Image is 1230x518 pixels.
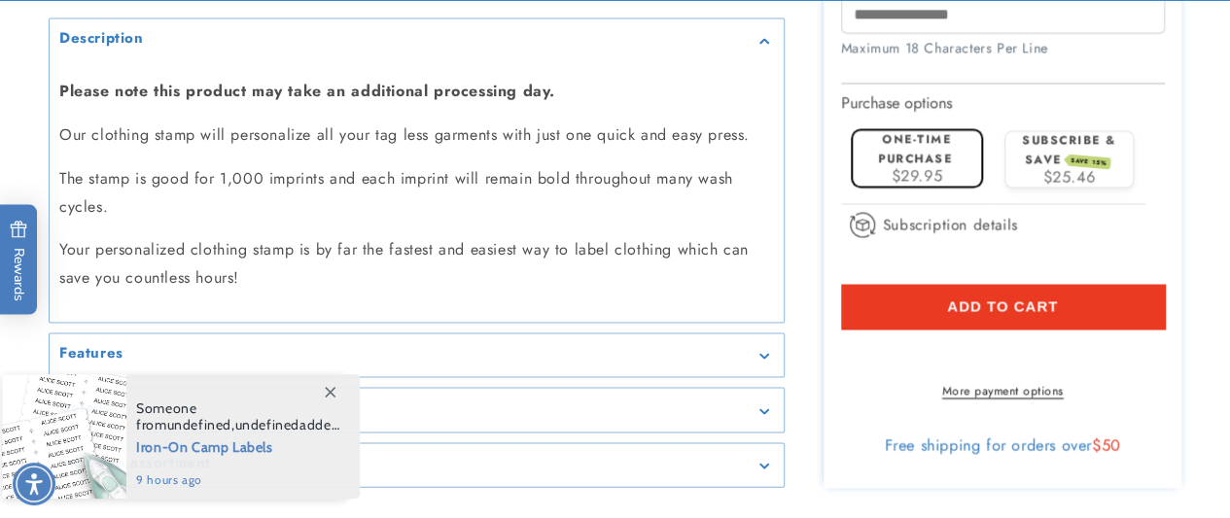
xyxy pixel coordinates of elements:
[50,334,784,378] summary: Features
[50,444,784,488] summary: Inclusive assortment
[841,92,952,115] label: Purchase options
[59,121,774,150] p: Our clothing stamp will personalize all your tag less garments with just one quick and easy press.
[841,436,1165,456] div: Free shipping for orders over
[878,131,952,167] label: One-time purchase
[841,383,1165,400] a: More payment options
[59,344,123,363] h2: Features
[1102,434,1121,457] span: 50
[883,214,1018,237] span: Subscription details
[841,285,1165,329] button: Add to cart
[947,298,1058,316] span: Add to cart
[13,463,55,505] div: Accessibility Menu
[10,220,28,300] span: Rewards
[59,165,774,222] p: The stamp is good for 1,000 imprints and each imprint will remain bold throughout many wash cycles.
[59,80,555,102] strong: Please note this product may take an additional processing day.
[59,398,110,418] h2: Details
[1067,154,1110,169] span: SAVE 15%
[59,236,774,293] p: Your personalized clothing stamp is by far the fastest and easiest way to label clothing which ca...
[50,389,784,432] summary: Details
[1092,434,1102,457] span: $
[59,29,144,49] h2: Description
[892,165,943,188] span: $29.95
[1022,132,1116,168] label: Subscribe & save
[1043,166,1096,189] span: $25.46
[50,19,784,63] summary: Description
[841,39,1165,59] div: Maximum 18 Characters Per Line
